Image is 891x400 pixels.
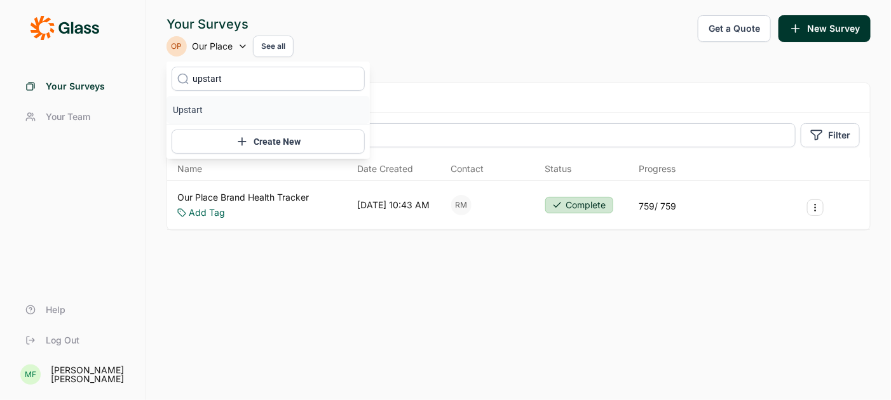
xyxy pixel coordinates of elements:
span: Your Team [46,110,90,123]
div: OP [167,36,187,57]
span: Name [177,163,202,175]
span: Help [46,303,65,316]
div: MF [20,364,41,385]
div: Status [545,163,572,175]
button: Get a Quote [698,15,771,42]
button: Survey Actions [807,199,824,216]
div: [PERSON_NAME] [PERSON_NAME] [51,366,130,383]
button: Create New [172,130,365,154]
li: Upstart [167,96,370,124]
div: [DATE] 10:43 AM [357,199,430,211]
input: Search [177,123,796,147]
button: New Survey [779,15,871,42]
div: RM [451,195,472,215]
button: Complete [545,197,613,213]
span: Log Out [46,334,79,347]
span: Our Place [192,40,233,53]
div: Progress [639,163,676,175]
div: Your Surveys [167,15,294,33]
span: Filter [828,129,850,142]
div: 759 / 759 [639,200,676,213]
span: Date Created [357,163,413,175]
a: Our Place Brand Health Tracker [177,191,309,204]
span: Your Surveys [46,80,105,93]
button: Filter [801,123,860,147]
a: Add Tag [189,206,225,219]
div: Contact [451,163,484,175]
button: See all [253,36,294,57]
